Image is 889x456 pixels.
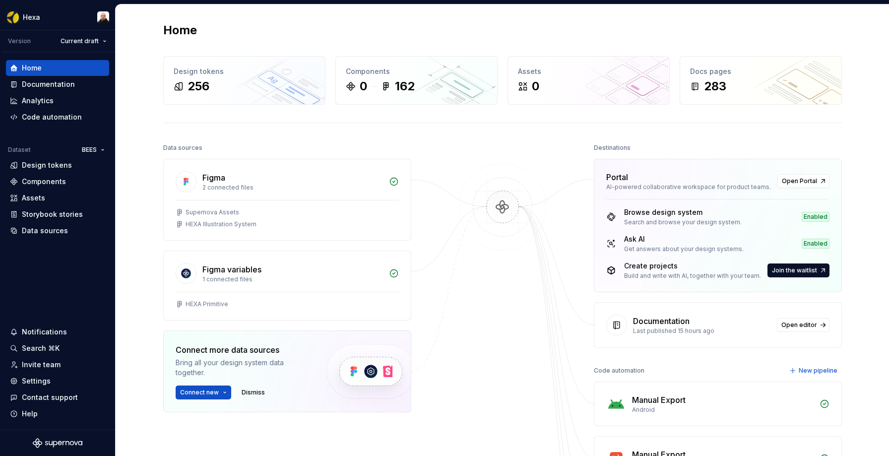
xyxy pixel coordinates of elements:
[781,321,817,329] span: Open editor
[6,324,109,340] button: Notifications
[22,63,42,73] div: Home
[360,78,367,94] div: 0
[6,406,109,422] button: Help
[624,245,744,253] div: Get answers about your design systems.
[22,409,38,419] div: Help
[6,76,109,92] a: Documentation
[6,390,109,405] button: Contact support
[77,143,109,157] button: BEES
[633,315,690,327] div: Documentation
[202,275,383,283] div: 1 connected files
[186,300,228,308] div: HEXA Primitive
[22,79,75,89] div: Documentation
[6,60,109,76] a: Home
[22,160,72,170] div: Design tokens
[186,208,239,216] div: Supernova Assets
[163,159,411,241] a: Figma2 connected filesSupernova AssetsHEXA Illustration System
[22,193,45,203] div: Assets
[777,174,829,188] a: Open Portal
[606,171,628,183] div: Portal
[22,360,61,370] div: Invite team
[772,266,817,274] span: Join the waitlist
[6,157,109,173] a: Design tokens
[202,172,225,184] div: Figma
[6,206,109,222] a: Storybook stories
[782,177,817,185] span: Open Portal
[202,263,261,275] div: Figma variables
[518,66,659,76] div: Assets
[624,218,742,226] div: Search and browse your design system.
[802,212,829,222] div: Enabled
[6,357,109,373] a: Invite team
[8,146,31,154] div: Dataset
[22,226,68,236] div: Data sources
[33,438,82,448] svg: Supernova Logo
[786,364,842,378] button: New pipeline
[632,394,686,406] div: Manual Export
[176,344,310,356] div: Connect more data sources
[633,327,771,335] div: Last published 15 hours ago
[624,261,761,271] div: Create projects
[163,141,202,155] div: Data sources
[176,386,231,399] button: Connect new
[680,56,842,105] a: Docs pages283
[22,209,83,219] div: Storybook stories
[532,78,539,94] div: 0
[690,66,831,76] div: Docs pages
[176,358,310,378] div: Bring all your design system data together.
[22,112,82,122] div: Code automation
[335,56,498,105] a: Components0162
[6,174,109,190] a: Components
[704,78,726,94] div: 283
[2,6,113,28] button: HexaRafael Fernandes
[594,364,644,378] div: Code automation
[624,207,742,217] div: Browse design system
[767,263,829,277] button: Join the waitlist
[22,177,66,187] div: Components
[6,93,109,109] a: Analytics
[395,78,415,94] div: 162
[22,376,51,386] div: Settings
[22,327,67,337] div: Notifications
[202,184,383,192] div: 2 connected files
[624,272,761,280] div: Build and write with AI, together with your team.
[777,318,829,332] a: Open editor
[22,96,54,106] div: Analytics
[346,66,487,76] div: Components
[186,220,256,228] div: HEXA Illustration System
[8,37,31,45] div: Version
[22,343,60,353] div: Search ⌘K
[594,141,631,155] div: Destinations
[6,109,109,125] a: Code automation
[163,22,197,38] h2: Home
[82,146,97,154] span: BEES
[97,11,109,23] img: Rafael Fernandes
[23,12,40,22] div: Hexa
[632,406,814,414] div: Android
[163,56,325,105] a: Design tokens256
[606,183,771,191] div: AI-powered collaborative workspace for product teams.
[6,373,109,389] a: Settings
[242,389,265,396] span: Dismiss
[56,34,111,48] button: Current draft
[174,66,315,76] div: Design tokens
[22,392,78,402] div: Contact support
[6,223,109,239] a: Data sources
[799,367,837,375] span: New pipeline
[180,389,219,396] span: Connect new
[624,234,744,244] div: Ask AI
[163,251,411,321] a: Figma variables1 connected filesHEXA Primitive
[6,190,109,206] a: Assets
[188,78,209,94] div: 256
[61,37,99,45] span: Current draft
[237,386,269,399] button: Dismiss
[802,239,829,249] div: Enabled
[6,340,109,356] button: Search ⌘K
[7,11,19,23] img: a56d5fbf-f8ab-4a39-9705-6fc7187585ab.png
[508,56,670,105] a: Assets0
